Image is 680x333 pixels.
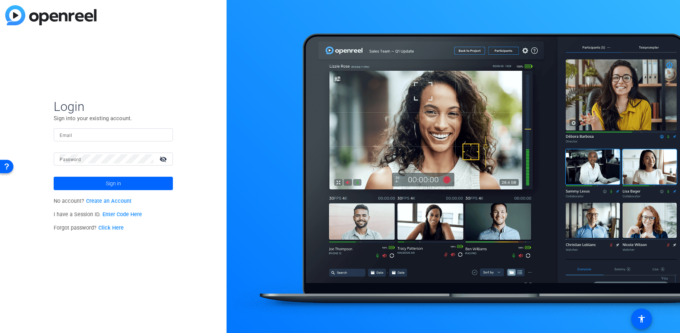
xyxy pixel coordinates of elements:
[54,114,173,122] p: Sign into your existing account.
[54,177,173,190] button: Sign in
[54,211,142,218] span: I have a Session ID.
[155,154,173,164] mat-icon: visibility_off
[54,99,173,114] span: Login
[54,198,132,204] span: No account?
[102,211,142,218] a: Enter Code Here
[637,314,646,323] mat-icon: accessibility
[86,198,132,204] a: Create an Account
[98,225,124,231] a: Click Here
[5,5,97,25] img: blue-gradient.svg
[60,133,72,138] mat-label: Email
[106,174,121,193] span: Sign in
[60,157,81,162] mat-label: Password
[60,130,167,139] input: Enter Email Address
[54,225,124,231] span: Forgot password?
